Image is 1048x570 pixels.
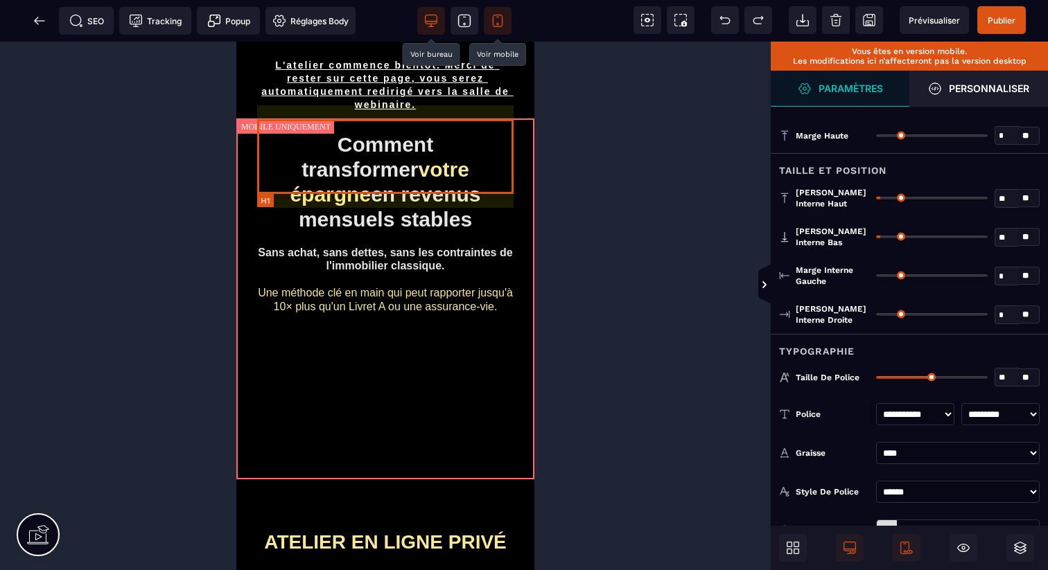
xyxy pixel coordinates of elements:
[796,303,869,326] span: [PERSON_NAME] interne droite
[744,6,772,34] span: Rétablir
[634,6,661,34] span: Voir les composants
[796,187,869,209] span: [PERSON_NAME] interne haut
[796,407,869,421] div: Police
[855,6,883,34] span: Enregistrer
[789,6,816,34] span: Importer
[21,204,277,231] h2: Sans achat, sans dettes, sans les contraintes de l'immobilier classique.
[909,15,960,26] span: Prévisualiser
[711,6,739,34] span: Défaire
[771,334,1048,359] div: Typographie
[796,485,869,499] div: Style de police
[1006,534,1034,562] span: Ouvrir les calques
[977,6,1026,34] span: Enregistrer le contenu
[778,46,1041,56] p: Vous êtes en version mobile.
[949,83,1029,93] strong: Personnaliser
[119,7,191,35] span: Code de suivi
[197,7,260,35] span: Créer une alerte modale
[265,7,356,35] span: Favicon
[893,534,920,562] span: Afficher le mobile
[69,14,104,28] span: SEO
[417,7,445,35] span: Voir bureau
[26,7,53,35] span: Retour
[484,7,512,35] span: Voir mobile
[59,7,114,35] span: Métadata SEO
[779,534,807,562] span: Ouvrir les blocs
[25,18,277,69] u: L'atelier commence bientôt. Merci de rester sur cette page, vous serez automatiquement redirigé v...
[796,130,848,141] span: Marge haute
[272,14,349,28] span: Réglages Body
[822,6,850,34] span: Nettoyage
[28,490,270,512] div: ATELIER EN LIGNE PRIVÉ
[988,15,1015,26] span: Publier
[796,446,869,460] div: Graisse
[836,534,864,562] span: Afficher le desktop
[796,524,869,537] div: Couleur
[950,534,977,562] span: Masquer le bloc
[129,14,182,28] span: Tracking
[771,71,909,107] span: Ouvrir le gestionnaire de styles
[900,6,969,34] span: Aperçu
[21,91,277,190] h1: Comment transformer en revenus mensuels stables
[667,6,695,34] span: Capture d'écran
[778,56,1041,66] p: Les modifications ici n’affecteront pas la version desktop
[35,546,250,569] span: [DATE] à 12:0 AM GMT+4
[35,546,169,558] span: L'évènement commence
[21,245,277,271] span: Une méthode clé en main qui peut rapporter jusqu'à 10× plus qu'un Livret A ou une assurance-vie.
[771,265,785,306] span: Afficher les vues
[796,265,869,287] span: Marge interne gauche
[796,226,869,248] span: [PERSON_NAME] interne bas
[909,71,1048,107] span: Ouvrir le gestionnaire de styles
[796,372,859,383] span: Taille de police
[819,83,883,93] strong: Paramètres
[451,7,478,35] span: Voir tablette
[207,14,250,28] span: Popup
[771,153,1048,179] div: Taille et position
